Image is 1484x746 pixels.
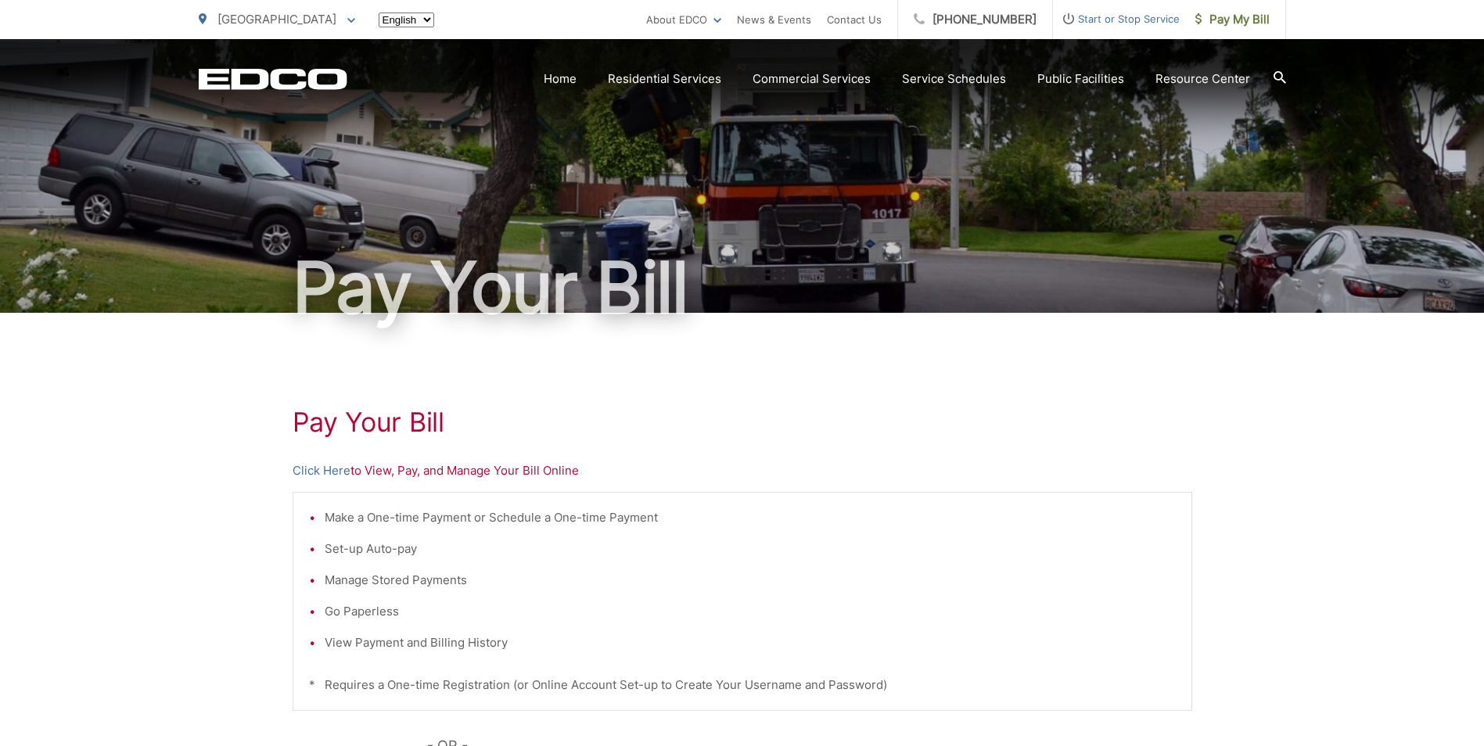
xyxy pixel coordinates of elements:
[199,68,347,90] a: EDCD logo. Return to the homepage.
[646,10,721,29] a: About EDCO
[737,10,811,29] a: News & Events
[379,13,434,27] select: Select a language
[217,12,336,27] span: [GEOGRAPHIC_DATA]
[827,10,882,29] a: Contact Us
[1155,70,1250,88] a: Resource Center
[608,70,721,88] a: Residential Services
[293,461,350,480] a: Click Here
[1037,70,1124,88] a: Public Facilities
[325,508,1176,527] li: Make a One-time Payment or Schedule a One-time Payment
[325,540,1176,558] li: Set-up Auto-pay
[544,70,577,88] a: Home
[325,571,1176,590] li: Manage Stored Payments
[325,602,1176,621] li: Go Paperless
[293,407,1192,438] h1: Pay Your Bill
[1195,10,1270,29] span: Pay My Bill
[309,676,1176,694] p: * Requires a One-time Registration (or Online Account Set-up to Create Your Username and Password)
[199,249,1286,327] h1: Pay Your Bill
[293,461,1192,480] p: to View, Pay, and Manage Your Bill Online
[902,70,1006,88] a: Service Schedules
[325,633,1176,652] li: View Payment and Billing History
[753,70,871,88] a: Commercial Services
